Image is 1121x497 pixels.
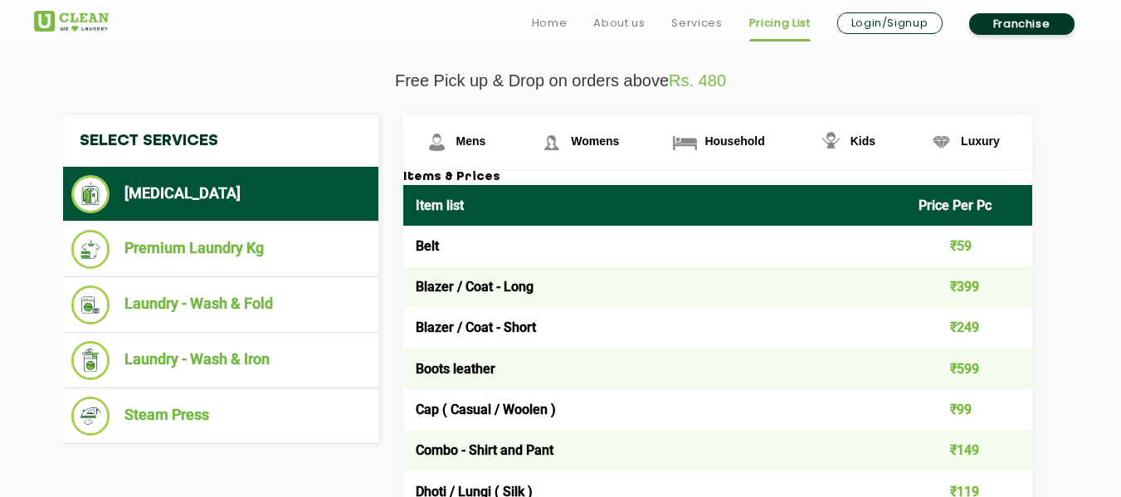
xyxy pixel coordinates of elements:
[403,185,907,226] th: Item list
[906,266,1032,307] td: ₹399
[71,285,370,324] li: Laundry - Wash & Fold
[71,341,110,380] img: Laundry - Wash & Iron
[571,134,619,148] span: Womens
[403,389,907,430] td: Cap ( Casual / Woolen )
[749,13,811,33] a: Pricing List
[71,230,110,269] img: Premium Laundry Kg
[63,115,378,167] h4: Select Services
[532,13,568,33] a: Home
[961,134,1000,148] span: Luxury
[837,12,943,34] a: Login/Signup
[34,11,109,32] img: UClean Laundry and Dry Cleaning
[403,307,907,348] td: Blazer / Coat - Short
[403,170,1032,185] h3: Items & Prices
[71,175,110,213] img: Dry Cleaning
[593,13,645,33] a: About us
[456,134,486,148] span: Mens
[906,226,1032,266] td: ₹59
[71,397,110,436] img: Steam Press
[906,185,1032,226] th: Price Per Pc
[927,128,956,157] img: Luxury
[906,389,1032,430] td: ₹99
[71,341,370,380] li: Laundry - Wash & Iron
[71,230,370,269] li: Premium Laundry Kg
[403,266,907,307] td: Blazer / Coat - Long
[403,348,907,389] td: Boots leather
[71,285,110,324] img: Laundry - Wash & Fold
[403,226,907,266] td: Belt
[669,71,726,90] span: Rs. 480
[816,128,846,157] img: Kids
[422,128,451,157] img: Mens
[71,397,370,436] li: Steam Press
[906,307,1032,348] td: ₹249
[537,128,566,157] img: Womens
[670,128,699,157] img: Household
[71,175,370,213] li: [MEDICAL_DATA]
[671,13,722,33] a: Services
[906,430,1032,470] td: ₹149
[704,134,764,148] span: Household
[34,71,1088,90] p: Free Pick up & Drop on orders above
[850,134,875,148] span: Kids
[403,430,907,470] td: Combo - Shirt and Pant
[969,13,1075,35] a: Franchise
[906,348,1032,389] td: ₹599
